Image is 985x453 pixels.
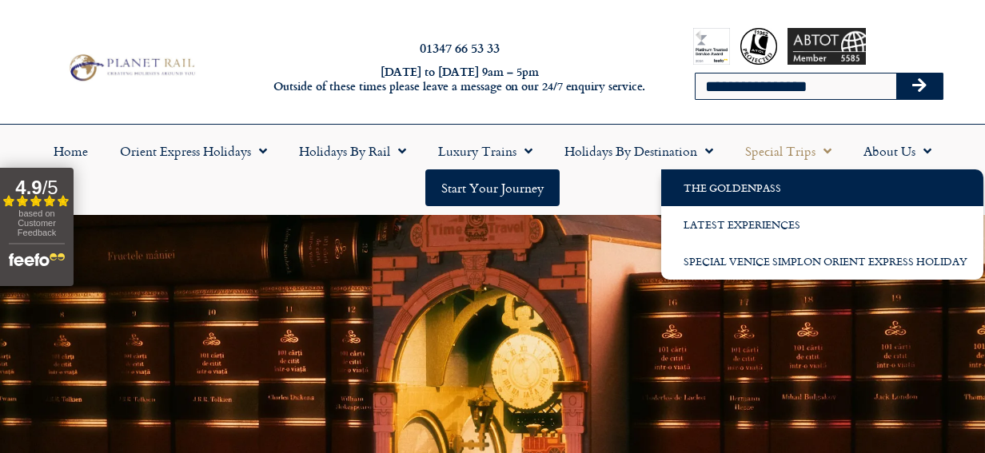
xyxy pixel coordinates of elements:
a: Orient Express Holidays [104,133,283,169]
a: Special Trips [729,133,847,169]
a: Holidays by Rail [283,133,422,169]
a: Special Venice Simplon Orient Express Holiday [661,243,983,280]
button: Search [896,74,943,99]
a: Latest Experiences [661,206,983,243]
a: About Us [847,133,947,169]
a: Start your Journey [425,169,560,206]
a: Luxury Trains [422,133,548,169]
ul: Special Trips [661,169,983,280]
a: Home [38,133,104,169]
nav: Menu [8,133,977,206]
a: 01347 66 53 33 [420,38,500,57]
a: Holidays by Destination [548,133,729,169]
a: The GoldenPass [661,169,983,206]
h6: [DATE] to [DATE] 9am – 5pm Outside of these times please leave a message on our 24/7 enquiry serv... [267,65,653,94]
img: Planet Rail Train Holidays Logo [64,51,198,84]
